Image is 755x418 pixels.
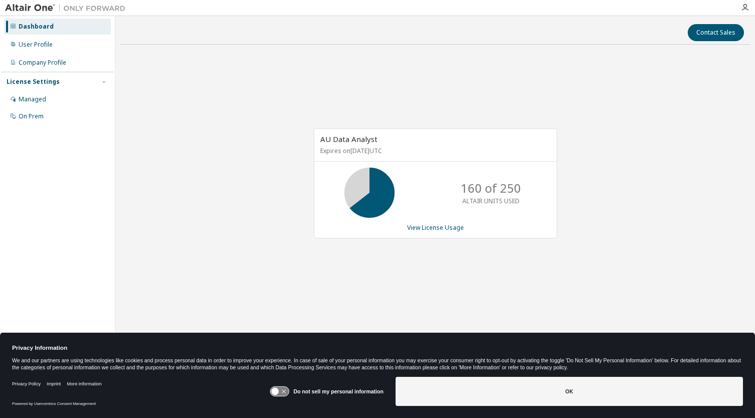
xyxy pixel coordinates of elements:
button: Contact Sales [688,24,744,41]
p: 160 of 250 [461,180,521,197]
div: Company Profile [19,59,66,67]
p: ALTAIR UNITS USED [462,197,520,205]
img: Altair One [5,3,131,13]
div: On Prem [19,112,44,120]
div: License Settings [7,78,60,86]
div: User Profile [19,41,53,49]
a: View License Usage [407,223,464,232]
div: Managed [19,95,46,103]
div: Dashboard [19,23,54,31]
p: Expires on [DATE] UTC [320,147,548,155]
span: AU Data Analyst [320,134,377,144]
